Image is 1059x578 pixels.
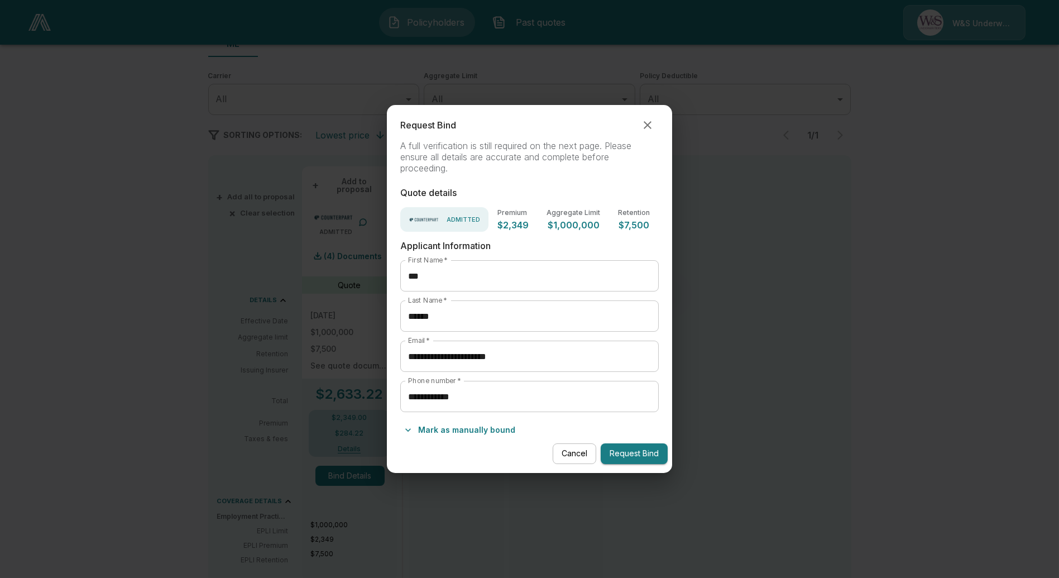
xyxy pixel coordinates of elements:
img: Carrier Logo [409,214,443,225]
label: Phone number [408,376,461,385]
button: Mark as manually bound [400,421,520,439]
label: Email [408,336,430,345]
label: Last Name [408,295,447,305]
p: ADMITTED [447,217,480,223]
button: Cancel [553,443,596,464]
p: $1,000,000 [547,221,600,230]
label: First Name [408,255,448,265]
p: Premium [497,209,529,216]
p: Quote details [400,188,659,198]
p: A full verification is still required on the next page. Please ensure all details are accurate an... [400,141,659,174]
p: $7,500 [618,221,650,230]
p: Aggregate Limit [547,209,600,216]
p: Retention [618,209,650,216]
p: $2,349 [497,221,529,230]
button: Request Bind [601,443,668,464]
p: Request Bind [400,120,456,131]
p: Applicant Information [400,241,659,251]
